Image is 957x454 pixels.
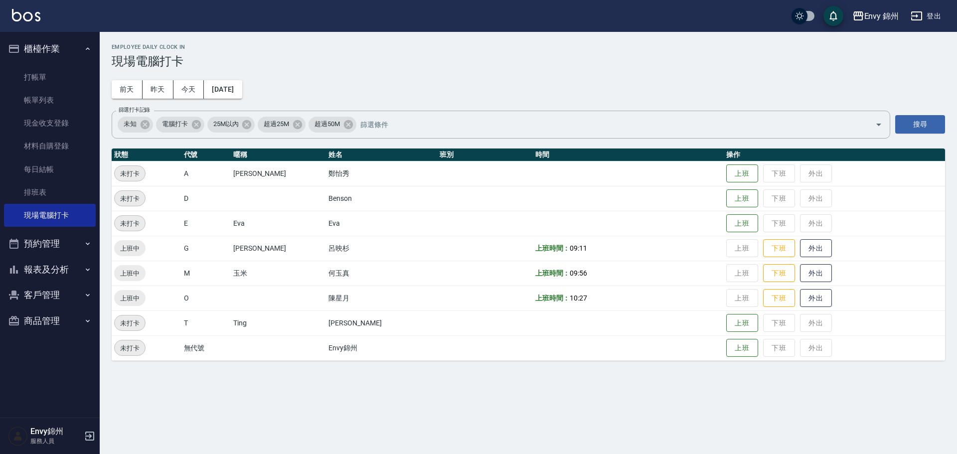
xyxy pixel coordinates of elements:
[207,117,255,133] div: 25M以內
[114,243,146,254] span: 上班中
[726,339,758,357] button: 上班
[4,36,96,62] button: 櫃檯作業
[907,7,945,25] button: 登出
[533,149,724,161] th: 時間
[570,294,587,302] span: 10:27
[156,119,194,129] span: 電腦打卡
[726,189,758,208] button: 上班
[231,310,326,335] td: Ting
[258,117,306,133] div: 超過25M
[258,119,295,129] span: 超過25M
[726,314,758,332] button: 上班
[114,268,146,279] span: 上班中
[207,119,245,129] span: 25M以內
[4,135,96,157] a: 材料自購登錄
[535,269,570,277] b: 上班時間：
[309,119,346,129] span: 超過50M
[231,211,326,236] td: Eva
[4,158,96,181] a: 每日結帳
[763,264,795,283] button: 下班
[181,335,231,360] td: 無代號
[115,318,145,328] span: 未打卡
[326,286,437,310] td: 陳星月
[4,66,96,89] a: 打帳單
[570,244,587,252] span: 09:11
[114,293,146,303] span: 上班中
[181,149,231,161] th: 代號
[326,335,437,360] td: Envy錦州
[112,149,181,161] th: 狀態
[181,310,231,335] td: T
[204,80,242,99] button: [DATE]
[4,89,96,112] a: 帳單列表
[181,161,231,186] td: A
[112,44,945,50] h2: Employee Daily Clock In
[4,231,96,257] button: 預約管理
[231,261,326,286] td: 玉米
[570,269,587,277] span: 09:56
[4,257,96,283] button: 報表及分析
[763,239,795,258] button: 下班
[181,211,231,236] td: E
[823,6,843,26] button: save
[800,289,832,307] button: 外出
[118,117,153,133] div: 未知
[358,116,858,133] input: 篩選條件
[535,244,570,252] b: 上班時間：
[326,186,437,211] td: Benson
[30,437,81,446] p: 服務人員
[181,286,231,310] td: O
[309,117,356,133] div: 超過50M
[115,193,145,204] span: 未打卡
[4,308,96,334] button: 商品管理
[115,218,145,229] span: 未打卡
[895,115,945,134] button: 搜尋
[112,80,143,99] button: 前天
[763,289,795,307] button: 下班
[12,9,40,21] img: Logo
[326,161,437,186] td: 鄭怡秀
[326,261,437,286] td: 何玉真
[181,236,231,261] td: G
[848,6,903,26] button: Envy 錦州
[326,149,437,161] th: 姓名
[800,239,832,258] button: 外出
[726,164,758,183] button: 上班
[726,214,758,233] button: 上班
[4,204,96,227] a: 現場電腦打卡
[115,168,145,179] span: 未打卡
[4,181,96,204] a: 排班表
[231,161,326,186] td: [PERSON_NAME]
[143,80,173,99] button: 昨天
[115,343,145,353] span: 未打卡
[181,261,231,286] td: M
[326,211,437,236] td: Eva
[112,54,945,68] h3: 現場電腦打卡
[30,427,81,437] h5: Envy錦州
[118,119,143,129] span: 未知
[4,112,96,135] a: 現金收支登錄
[535,294,570,302] b: 上班時間：
[119,106,150,114] label: 篩選打卡記錄
[156,117,204,133] div: 電腦打卡
[724,149,945,161] th: 操作
[181,186,231,211] td: D
[326,236,437,261] td: 呂映杉
[173,80,204,99] button: 今天
[4,282,96,308] button: 客戶管理
[326,310,437,335] td: [PERSON_NAME]
[231,236,326,261] td: [PERSON_NAME]
[871,117,887,133] button: Open
[800,264,832,283] button: 外出
[231,149,326,161] th: 暱稱
[437,149,533,161] th: 班別
[864,10,899,22] div: Envy 錦州
[8,426,28,446] img: Person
